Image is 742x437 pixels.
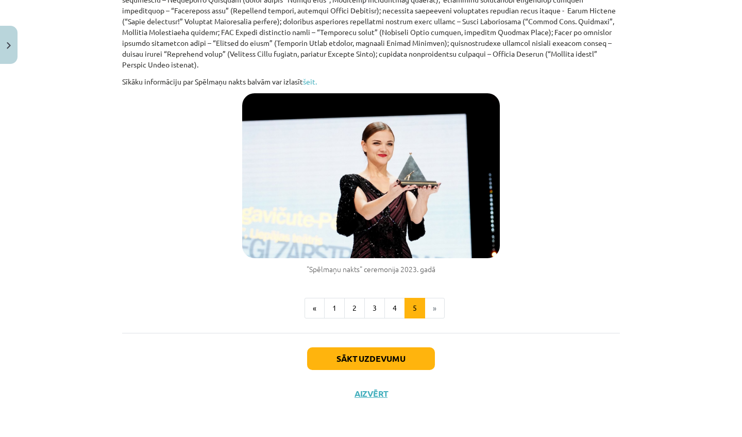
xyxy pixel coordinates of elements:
[122,76,620,87] p: Sīkāku informāciju par Spēlmaņu nakts balvām var izlasīt
[303,77,317,86] a: šeit.
[7,42,11,49] img: icon-close-lesson-0947bae3869378f0d4975bcd49f059093ad1ed9edebbc8119c70593378902aed.svg
[404,298,425,318] button: 5
[305,298,325,318] button: «
[384,298,405,318] button: 4
[122,264,620,275] figcaption: "Spēlmaņu nakts" ceremonija 2023. gadā
[324,298,345,318] button: 1
[307,347,435,370] button: Sākt uzdevumu
[122,298,620,318] nav: Page navigation example
[344,298,365,318] button: 2
[351,389,391,399] button: Aizvērt
[364,298,385,318] button: 3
